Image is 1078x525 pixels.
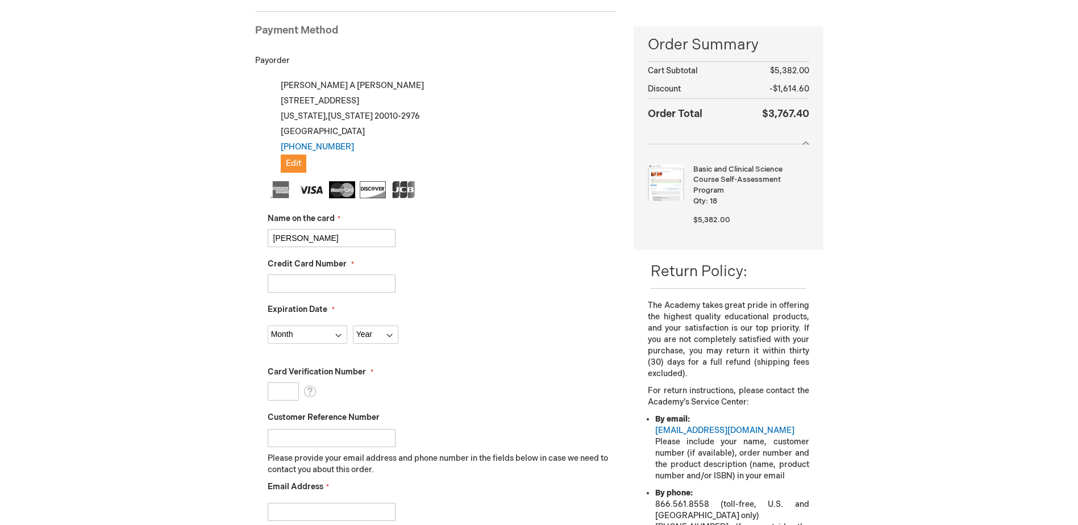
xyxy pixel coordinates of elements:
[268,367,366,377] span: Card Verification Number
[648,84,681,94] span: Discount
[648,164,684,201] img: Basic and Clinical Science Course Self-Assessment Program
[268,274,396,293] input: Credit Card Number
[693,215,730,224] span: $5,382.00
[268,453,617,476] p: Please provide your email address and phone number in the fields below in case we need to contact...
[329,181,355,198] img: MasterCard
[268,78,617,173] div: [PERSON_NAME] A [PERSON_NAME] [STREET_ADDRESS] [US_STATE] , 20010-2976 [GEOGRAPHIC_DATA]
[255,23,617,44] div: Payment Method
[648,35,809,61] span: Order Summary
[360,181,386,198] img: Discover
[648,62,738,81] th: Cart Subtotal
[268,482,323,491] span: Email Address
[710,197,717,206] span: 18
[268,259,347,269] span: Credit Card Number
[655,414,809,482] li: Please include your name, customer number (if available), order number and the product descriptio...
[268,413,380,422] span: Customer Reference Number
[281,142,354,152] a: [PHONE_NUMBER]
[286,159,301,168] span: Edit
[648,105,702,122] strong: Order Total
[693,197,706,206] span: Qty
[648,385,809,408] p: For return instructions, please contact the Academy’s Service Center:
[770,66,809,76] span: $5,382.00
[769,84,809,94] span: -$1,614.60
[268,382,299,401] input: Card Verification Number
[655,414,690,424] strong: By email:
[298,181,324,198] img: Visa
[390,181,417,198] img: JCB
[655,426,794,435] a: [EMAIL_ADDRESS][DOMAIN_NAME]
[281,155,306,173] button: Edit
[328,111,373,121] span: [US_STATE]
[268,214,335,223] span: Name on the card
[268,305,327,314] span: Expiration Date
[693,164,806,196] strong: Basic and Clinical Science Course Self-Assessment Program
[655,488,693,498] strong: By phone:
[762,108,809,120] span: $3,767.40
[255,56,290,65] span: Payorder
[651,263,747,281] span: Return Policy:
[648,300,809,380] p: The Academy takes great pride in offering the highest quality educational products, and your sati...
[268,181,294,198] img: American Express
